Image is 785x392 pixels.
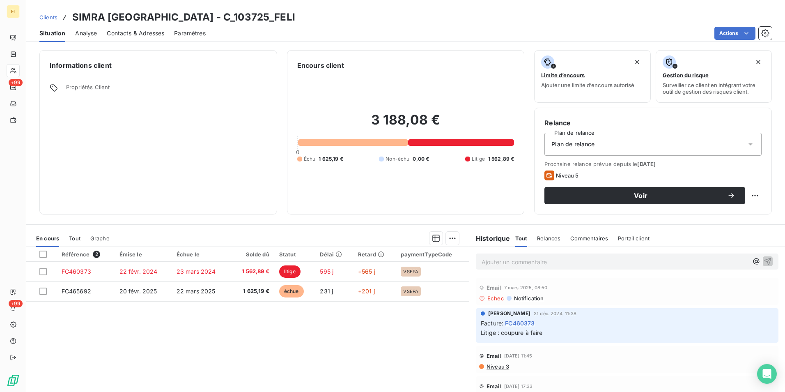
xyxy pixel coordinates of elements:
[488,155,514,163] span: 1 562,89 €
[488,310,530,317] span: [PERSON_NAME]
[75,29,97,37] span: Analyse
[534,311,576,316] span: 31 déc. 2024, 11:38
[358,268,375,275] span: +565 j
[9,79,23,86] span: +99
[90,235,110,242] span: Graphe
[297,112,514,136] h2: 3 188,08 €
[39,14,57,21] span: Clients
[107,29,164,37] span: Contacts & Adresses
[62,288,91,295] span: FC465692
[487,353,502,359] span: Email
[541,72,585,78] span: Limite d’encours
[618,235,650,242] span: Portail client
[358,288,375,295] span: +201 j
[39,29,65,37] span: Situation
[177,251,225,258] div: Échue le
[7,5,20,18] div: FI
[513,295,544,302] span: Notification
[556,172,578,179] span: Niveau 5
[541,82,634,88] span: Ajouter une limite d’encours autorisé
[9,300,23,307] span: +99
[663,72,709,78] span: Gestion du risque
[663,82,765,95] span: Surveiller ce client en intégrant votre outil de gestion des risques client.
[39,13,57,21] a: Clients
[544,118,762,128] h6: Relance
[637,161,656,167] span: [DATE]
[403,269,418,274] span: VSEPA
[515,235,528,242] span: Tout
[481,329,543,336] span: Litige : coupure à faire
[320,268,333,275] span: 595 j
[119,268,158,275] span: 22 févr. 2024
[235,287,269,295] span: 1 625,19 €
[481,319,503,327] span: Facture :
[69,235,80,242] span: Tout
[469,233,510,243] h6: Historique
[119,288,157,295] span: 20 févr. 2025
[551,140,594,148] span: Plan de relance
[487,295,504,302] span: Echec
[505,319,535,327] span: FC460373
[504,384,533,389] span: [DATE] 17:33
[279,251,310,258] div: Statut
[487,284,502,291] span: Email
[504,285,548,290] span: 7 mars 2025, 08:50
[537,235,560,242] span: Relances
[177,288,216,295] span: 22 mars 2025
[534,50,650,103] button: Limite d’encoursAjouter une limite d’encours autorisé
[386,155,409,163] span: Non-échu
[93,251,100,258] span: 2
[66,84,267,95] span: Propriétés Client
[296,149,299,155] span: 0
[486,363,509,370] span: Niveau 3
[401,251,464,258] div: paymentTypeCode
[319,155,343,163] span: 1 625,19 €
[72,10,295,25] h3: SIMRA [GEOGRAPHIC_DATA] - C_103725_FELI
[304,155,316,163] span: Échu
[554,192,727,199] span: Voir
[50,60,267,70] h6: Informations client
[570,235,608,242] span: Commentaires
[656,50,772,103] button: Gestion du risqueSurveiller ce client en intégrant votre outil de gestion des risques client.
[757,364,777,384] div: Open Intercom Messenger
[62,268,91,275] span: FC460373
[297,60,344,70] h6: Encours client
[544,161,762,167] span: Prochaine relance prévue depuis le
[235,267,269,276] span: 1 562,89 €
[36,235,59,242] span: En cours
[320,251,348,258] div: Délai
[403,289,418,294] span: VSEPA
[119,251,167,258] div: Émise le
[472,155,485,163] span: Litige
[320,288,333,295] span: 231 j
[487,383,502,390] span: Email
[7,374,20,387] img: Logo LeanPay
[177,268,216,275] span: 23 mars 2024
[544,187,745,204] button: Voir
[235,251,269,258] div: Solde dû
[358,251,391,258] div: Retard
[714,27,755,40] button: Actions
[174,29,206,37] span: Paramètres
[279,265,301,278] span: litige
[62,251,110,258] div: Référence
[279,285,304,297] span: échue
[504,353,533,358] span: [DATE] 11:45
[413,155,429,163] span: 0,00 €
